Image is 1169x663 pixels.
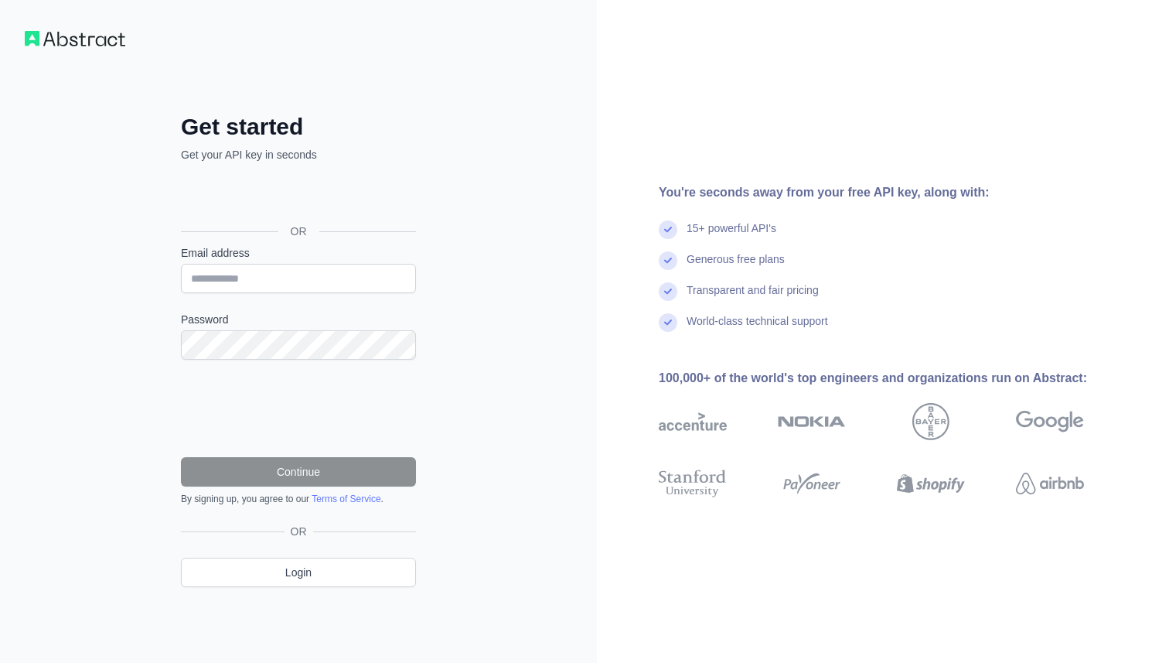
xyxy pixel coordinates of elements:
div: 15+ powerful API's [687,220,776,251]
img: accenture [659,403,727,440]
div: By signing up, you agree to our . [181,493,416,505]
img: nokia [778,403,846,440]
label: Email address [181,245,416,261]
span: OR [278,224,319,239]
img: check mark [659,251,677,270]
button: Continue [181,457,416,487]
iframe: Sign in with Google Button [173,179,421,214]
div: 100,000+ of the world's top engineers and organizations run on Abstract: [659,369,1133,388]
a: Terms of Service [312,494,380,504]
div: You're seconds away from your free API key, along with: [659,183,1133,202]
a: Login [181,558,416,587]
div: Transparent and fair pricing [687,282,819,313]
div: World-class technical support [687,313,828,344]
span: OR [285,524,313,539]
img: Workflow [25,31,125,46]
p: Get your API key in seconds [181,147,416,162]
img: stanford university [659,466,727,501]
img: bayer [912,403,949,440]
img: check mark [659,282,677,301]
img: airbnb [1016,466,1084,501]
h2: Get started [181,113,416,141]
img: shopify [897,466,965,501]
img: google [1016,403,1084,440]
iframe: reCAPTCHA [181,378,416,439]
img: check mark [659,220,677,239]
img: check mark [659,313,677,332]
div: Generous free plans [687,251,785,282]
img: payoneer [778,466,846,501]
label: Password [181,312,416,327]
